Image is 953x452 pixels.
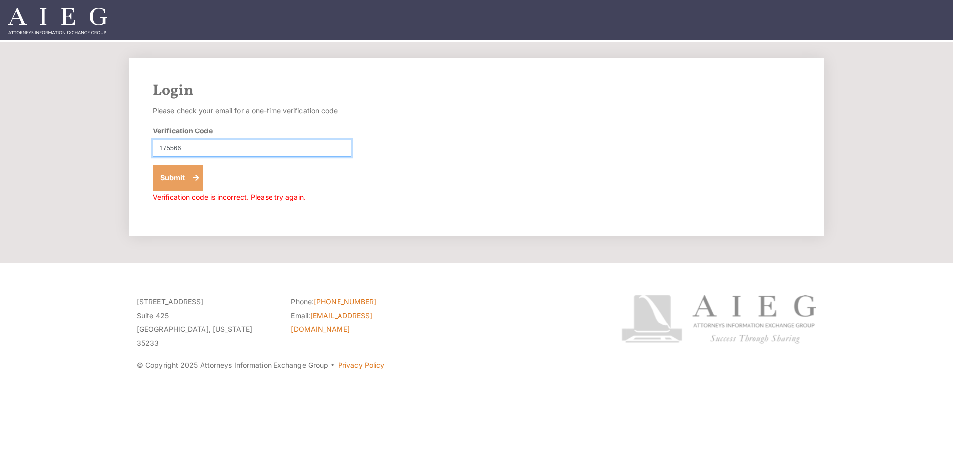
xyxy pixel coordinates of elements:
a: Privacy Policy [338,361,384,369]
span: Verification code is incorrect. Please try again. [153,193,306,201]
li: Email: [291,309,430,336]
p: © Copyright 2025 Attorneys Information Exchange Group [137,358,584,372]
button: Submit [153,165,203,191]
h2: Login [153,82,800,100]
img: Attorneys Information Exchange Group logo [621,295,816,344]
p: [STREET_ADDRESS] Suite 425 [GEOGRAPHIC_DATA], [US_STATE] 35233 [137,295,276,350]
span: · [330,365,335,370]
img: Attorneys Information Exchange Group [8,8,107,34]
a: [PHONE_NUMBER] [314,297,376,306]
label: Verification Code [153,126,213,136]
a: [EMAIL_ADDRESS][DOMAIN_NAME] [291,311,372,333]
li: Phone: [291,295,430,309]
p: Please check your email for a one-time verification code [153,104,351,118]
